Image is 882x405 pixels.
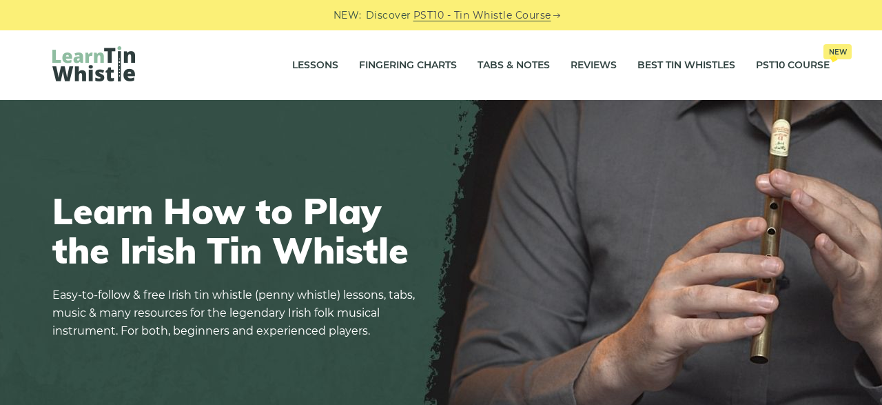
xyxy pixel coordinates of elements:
[571,48,617,83] a: Reviews
[292,48,338,83] a: Lessons
[478,48,550,83] a: Tabs & Notes
[52,191,424,270] h1: Learn How to Play the Irish Tin Whistle
[52,286,424,340] p: Easy-to-follow & free Irish tin whistle (penny whistle) lessons, tabs, music & many resources for...
[359,48,457,83] a: Fingering Charts
[52,46,135,81] img: LearnTinWhistle.com
[637,48,735,83] a: Best Tin Whistles
[823,44,852,59] span: New
[756,48,830,83] a: PST10 CourseNew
